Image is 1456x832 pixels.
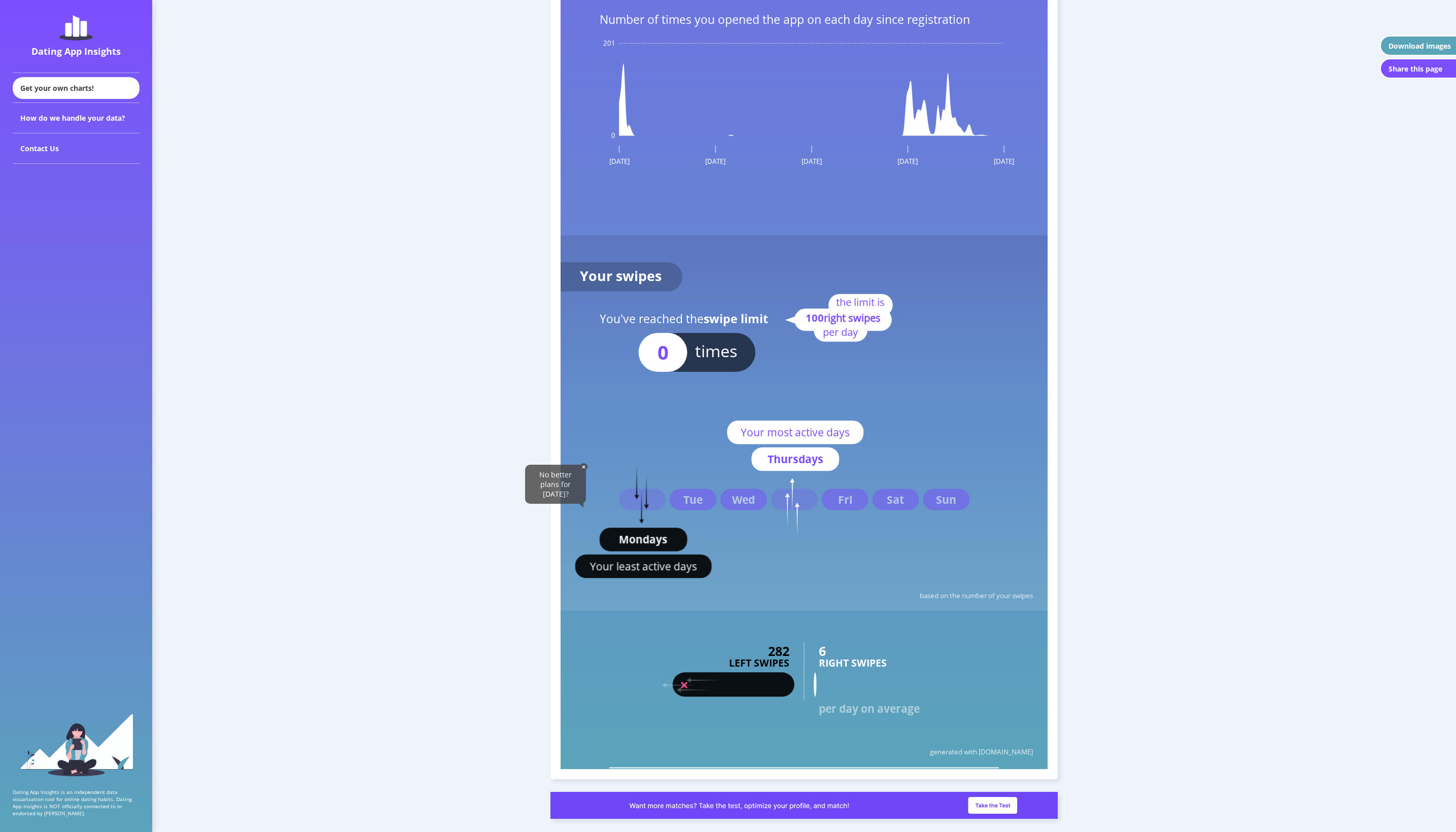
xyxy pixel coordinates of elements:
[741,425,850,439] text: Your most active days
[920,592,1033,601] text: based on the number of your swipes
[590,559,697,574] text: Your least active days
[600,11,970,27] text: Number of times you opened the app on each day since registration
[550,792,1058,819] img: roast_slim_banner.a2e79667.png
[887,492,904,507] text: Sat
[1389,64,1442,74] div: Share this page
[13,77,140,99] div: Get your own charts!
[1389,41,1451,51] div: Download images
[897,157,918,166] tspan: [DATE]
[15,45,137,57] div: Dating App Insights
[836,295,885,309] text: the limit is
[819,656,887,670] text: RIGHT SWIPES
[695,340,738,363] text: times
[619,532,668,546] text: Mondays
[768,452,823,467] text: Thursdays
[600,310,768,327] text: You've reached the
[838,492,852,507] text: Fri
[609,157,630,166] tspan: [DATE]
[13,788,140,817] p: Dating App Insights is an independent data visualization tool for online dating habits. Dating Ap...
[19,713,133,776] img: sidebar_girl.91b9467e.svg
[819,701,920,716] text: per day on average
[729,656,789,670] text: LEFT SWIPES
[824,310,881,325] tspan: right swipes
[732,492,755,507] text: Wed
[13,103,140,133] div: How do we handle your data?
[705,157,725,166] tspan: [DATE]
[657,339,669,365] text: 0
[580,463,587,471] img: close-solid-white.82ef6a3c.svg
[603,39,615,48] tspan: 201
[611,131,615,140] tspan: 0
[806,310,881,325] text: 100
[994,157,1014,166] tspan: [DATE]
[580,267,662,286] text: Your swipes
[802,157,822,166] tspan: [DATE]
[823,325,858,339] text: per day
[768,642,789,660] text: 282
[59,15,93,41] img: dating-app-insights-logo.5abe6921.svg
[1380,58,1456,79] button: Share this page
[936,492,956,507] text: Sun
[819,642,826,660] text: 6
[1380,36,1456,56] button: Download images
[683,492,703,507] text: Tue
[704,310,768,327] tspan: swipe limit
[539,470,572,499] span: No better plans for [DATE]?
[930,747,1033,756] text: generated with [DOMAIN_NAME]
[13,133,140,164] div: Contact Us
